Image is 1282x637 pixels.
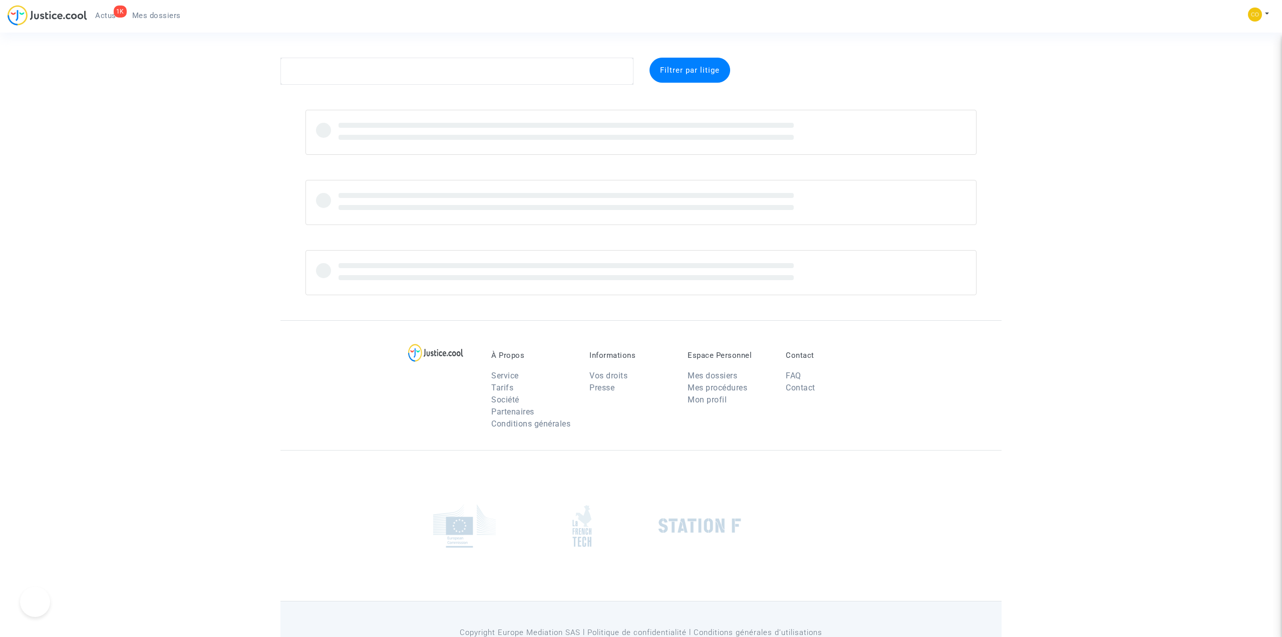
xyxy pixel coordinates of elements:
a: FAQ [786,371,801,380]
p: Informations [589,351,673,360]
a: Conditions générales [491,419,570,429]
a: Presse [589,383,614,392]
span: Actus [95,11,116,20]
img: 5a13cfc393247f09c958b2f13390bacc [1248,8,1262,22]
img: europe_commision.png [433,504,496,548]
img: french_tech.png [572,505,591,547]
a: Partenaires [491,407,534,416]
div: 1K [114,6,127,18]
a: 1KActus [87,8,124,23]
a: Contact [786,383,815,392]
img: logo-lg.svg [408,344,464,362]
a: Société [491,395,519,404]
span: Filtrer par litige [660,66,720,75]
span: Mes dossiers [132,11,181,20]
a: Mon profil [688,395,727,404]
a: Vos droits [589,371,627,380]
iframe: Help Scout Beacon - Open [20,587,50,617]
p: Contact [786,351,869,360]
a: Mes dossiers [688,371,737,380]
a: Mes dossiers [124,8,189,23]
p: Espace Personnel [688,351,771,360]
a: Service [491,371,519,380]
a: Tarifs [491,383,513,392]
p: À Propos [491,351,574,360]
img: jc-logo.svg [8,5,87,26]
img: stationf.png [659,518,741,533]
a: Mes procédures [688,383,747,392]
